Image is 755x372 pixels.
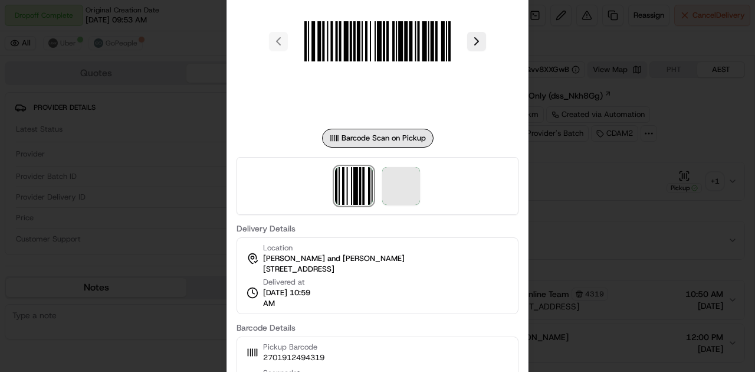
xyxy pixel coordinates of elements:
[263,253,405,264] span: [PERSON_NAME] and [PERSON_NAME]
[263,277,317,288] span: Delivered at
[263,243,293,253] span: Location
[263,342,324,353] span: Pickup Barcode
[322,129,434,148] div: Barcode Scan on Pickup
[263,288,317,309] span: [DATE] 10:59 AM
[263,353,324,363] span: 2701912494319
[237,324,518,332] label: Barcode Details
[237,224,518,233] label: Delivery Details
[335,167,373,205] img: barcode_scan_on_pickup image
[263,264,334,275] span: [STREET_ADDRESS]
